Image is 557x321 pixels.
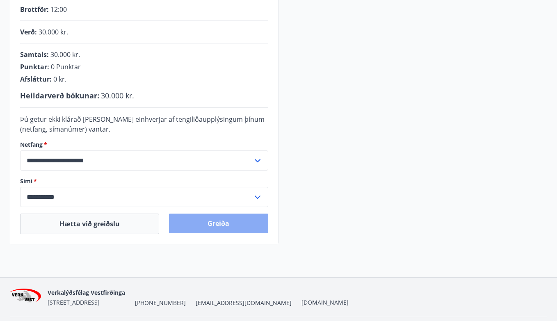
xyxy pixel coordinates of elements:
[169,214,269,233] button: Greiða
[20,177,268,185] label: Sími
[20,91,99,100] span: Heildarverð bókunar :
[20,115,265,134] span: Þú getur ekki klárað [PERSON_NAME] einhverjar af tengiliðaupplýsingum þínum (netfang, símanúmer) ...
[50,50,80,59] span: 30.000 kr.
[53,75,66,84] span: 0 kr.
[20,62,49,71] span: Punktar :
[20,27,37,36] span: Verð :
[20,5,49,14] span: Brottför :
[48,298,100,306] span: [STREET_ADDRESS]
[10,289,41,306] img: jihgzMk4dcgjRAW2aMgpbAqQEG7LZi0j9dOLAUvz.png
[135,299,186,307] span: [PHONE_NUMBER]
[50,5,67,14] span: 12:00
[39,27,68,36] span: 30.000 kr.
[20,75,52,84] span: Afsláttur :
[101,91,134,100] span: 30.000 kr.
[196,299,292,307] span: [EMAIL_ADDRESS][DOMAIN_NAME]
[20,214,159,234] button: Hætta við greiðslu
[51,62,81,71] span: 0 Punktar
[20,141,268,149] label: Netfang
[301,298,349,306] a: [DOMAIN_NAME]
[20,50,49,59] span: Samtals :
[48,289,125,296] span: Verkalýðsfélag Vestfirðinga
